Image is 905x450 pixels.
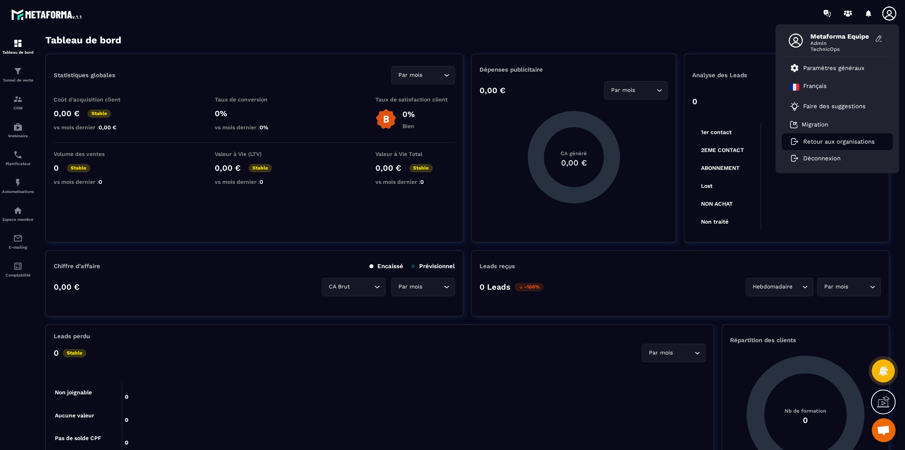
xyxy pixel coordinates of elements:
[322,278,385,296] div: Search for option
[817,278,881,296] div: Search for option
[260,124,268,131] span: 0%
[215,124,294,131] p: vs mois dernier :
[215,151,294,157] p: Valeur à Vie (LTV)
[2,273,34,277] p: Comptabilité
[54,282,80,292] p: 0,00 €
[2,78,34,82] p: Tunnel de vente
[2,60,34,88] a: formationformationTunnel de vente
[803,103,866,110] p: Faire des suggestions
[803,138,875,145] p: Retour aux organisations
[45,35,121,46] h3: Tableau de bord
[375,151,455,157] p: Valeur à Vie Total
[99,124,117,131] span: 0,00 €
[54,333,90,340] p: Leads perdu
[2,245,34,249] p: E-mailing
[420,179,424,185] span: 0
[402,123,415,129] p: Bien
[2,50,34,55] p: Tableau de bord
[13,234,23,243] img: email
[2,106,34,110] p: CRM
[54,124,133,131] p: vs mois dernier :
[692,72,787,79] p: Analyse des Leads
[54,163,59,173] p: 0
[701,201,733,207] tspan: NON ACHAT
[2,200,34,228] a: automationsautomationsEspace membre
[794,282,800,291] input: Search for option
[515,283,544,291] p: -100%
[2,144,34,172] a: schedulerschedulerPlanificateur
[13,39,23,48] img: formation
[2,228,34,255] a: emailemailE-mailing
[480,282,511,292] p: 0 Leads
[375,163,401,173] p: 0,00 €
[701,218,728,225] tspan: Non traité
[63,349,86,357] p: Stable
[2,172,34,200] a: automationsautomationsAutomatisations
[642,344,705,362] div: Search for option
[13,261,23,271] img: accountant
[54,179,133,185] p: vs mois dernier :
[751,282,794,291] span: Hebdomadaire
[13,178,23,187] img: automations
[391,278,455,296] div: Search for option
[13,150,23,160] img: scheduler
[55,435,101,441] tspan: Pas de solde CPF
[13,206,23,215] img: automations
[2,134,34,138] p: Webinaire
[249,164,272,172] p: Stable
[55,389,92,396] tspan: Non joignable
[396,71,424,80] span: Par mois
[790,138,875,145] a: Retour aux organisations
[215,109,294,118] p: 0%
[375,109,396,130] img: b-badge-o.b3b20ee6.svg
[746,278,813,296] div: Search for option
[790,63,864,73] a: Paramètres généraux
[54,151,133,157] p: Volume des ventes
[54,263,100,270] p: Chiffre d’affaire
[411,263,455,270] p: Prévisionnel
[850,282,868,291] input: Search for option
[604,81,668,99] div: Search for option
[810,33,870,40] span: Metaforma Equipe
[2,255,34,283] a: accountantaccountantComptabilité
[396,282,424,291] span: Par mois
[215,163,241,173] p: 0,00 €
[409,164,433,172] p: Stable
[99,179,102,185] span: 0
[803,64,864,72] p: Paramètres généraux
[375,179,455,185] p: vs mois dernier :
[790,121,828,129] a: Migration
[424,282,442,291] input: Search for option
[730,337,881,344] p: Répartition des clients
[327,282,352,291] span: CA Brut
[391,66,455,84] div: Search for option
[2,88,34,116] a: formationformationCRM
[424,71,442,80] input: Search for option
[480,66,668,73] p: Dépenses publicitaire
[2,33,34,60] a: formationformationTableau de bord
[872,418,895,442] a: Mở cuộc trò chuyện
[54,72,115,79] p: Statistiques globales
[701,165,740,171] tspan: ABONNEMENT
[480,86,505,95] p: 0,00 €
[402,109,415,119] p: 0%
[674,349,692,357] input: Search for option
[260,179,263,185] span: 0
[67,164,90,172] p: Stable
[647,349,674,357] span: Par mois
[55,412,94,418] tspan: Aucune valeur
[215,179,294,185] p: vs mois dernier :
[822,282,850,291] span: Par mois
[369,263,403,270] p: Encaissé
[2,116,34,144] a: automationsautomationsWebinaire
[701,183,713,189] tspan: Lost
[803,155,841,162] p: Déconnexion
[375,96,455,103] p: Taux de satisfaction client
[54,109,80,118] p: 0,00 €
[13,94,23,104] img: formation
[87,109,111,118] p: Stable
[810,40,870,46] span: Admin
[609,86,637,95] span: Par mois
[637,86,654,95] input: Search for option
[802,121,828,128] p: Migration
